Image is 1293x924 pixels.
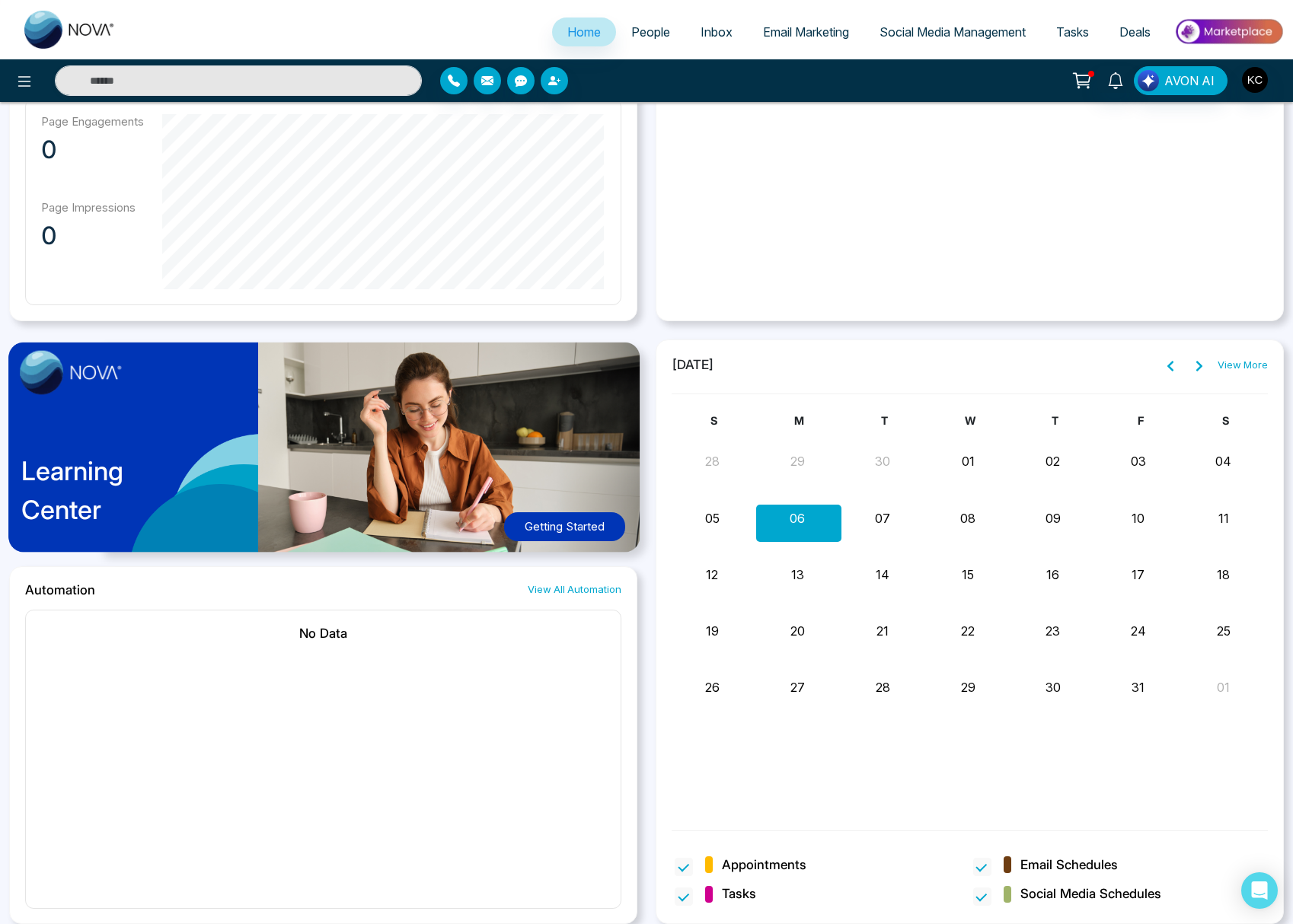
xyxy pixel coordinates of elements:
a: People [616,18,685,46]
span: S [710,414,717,427]
h2: Automation [25,582,95,597]
button: 02 [1046,452,1060,470]
button: 07 [875,509,890,527]
button: 09 [1046,509,1061,527]
button: 29 [790,452,805,470]
button: 27 [790,678,805,696]
span: S [1222,414,1229,427]
p: Page Impressions [41,200,144,215]
p: Learning Center [21,451,123,529]
div: Month View [672,413,1268,812]
a: Tasks [1041,18,1104,46]
p: 0 [41,135,144,165]
button: 13 [791,566,804,584]
button: 01 [1217,678,1230,696]
button: AVON AI [1134,66,1228,95]
p: Page Engagements [41,114,144,129]
button: 11 [1218,509,1229,527]
span: Email Marketing [763,24,849,40]
button: 24 [1131,622,1146,640]
button: 08 [960,509,975,527]
a: Inbox [685,18,748,46]
button: 30 [1046,678,1061,696]
a: LearningCenterGetting Started [9,339,637,566]
span: W [965,414,975,427]
button: 05 [705,509,720,527]
button: 29 [961,678,975,696]
img: Market-place.gif [1173,14,1284,49]
h2: No Data [41,626,605,641]
button: 21 [876,622,889,640]
span: Deals [1119,24,1151,40]
button: 20 [790,622,805,640]
img: User Avatar [1242,67,1268,93]
span: T [1052,414,1058,427]
span: Email Schedules [1020,855,1118,875]
img: image [20,350,122,394]
button: Getting Started [504,512,625,542]
button: 16 [1046,566,1059,584]
button: 31 [1132,678,1145,696]
button: 01 [962,452,975,470]
button: 19 [706,622,719,640]
div: Open Intercom Messenger [1241,872,1278,909]
span: Social Media Management [880,24,1026,40]
button: 23 [1046,622,1060,640]
button: 17 [1132,566,1145,584]
span: AVON AI [1164,72,1215,90]
img: Lead Flow [1138,70,1159,91]
button: 15 [962,566,974,584]
a: Social Media Management [864,18,1041,46]
img: Nova CRM Logo [24,11,116,49]
button: 28 [705,452,720,470]
p: 0 [41,221,144,251]
button: 25 [1217,622,1231,640]
button: 14 [876,566,889,584]
span: Inbox [701,24,733,40]
a: View More [1218,358,1268,373]
button: 30 [875,452,890,470]
span: Social Media Schedules [1020,884,1161,904]
span: People [631,24,670,40]
button: 26 [705,678,720,696]
span: Tasks [722,884,756,904]
a: View All Automation [528,582,621,597]
button: 28 [876,678,890,696]
span: Home [567,24,601,40]
button: 22 [961,622,975,640]
a: Email Marketing [748,18,864,46]
a: Deals [1104,18,1166,46]
span: [DATE] [672,355,714,375]
button: 04 [1215,452,1231,470]
span: Appointments [722,855,806,875]
button: 10 [1132,509,1145,527]
a: Home [552,18,616,46]
button: 18 [1217,566,1230,584]
span: Tasks [1056,24,1089,40]
button: 03 [1131,452,1146,470]
button: 12 [706,566,718,584]
span: F [1138,414,1144,427]
span: T [881,414,888,427]
span: M [794,414,804,427]
button: 06 [790,509,805,527]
